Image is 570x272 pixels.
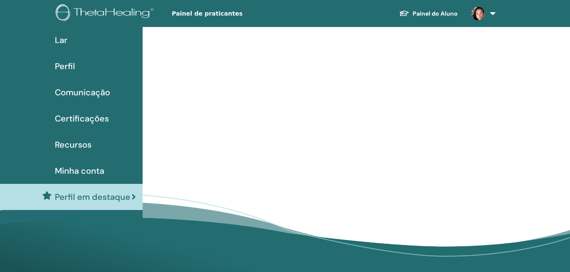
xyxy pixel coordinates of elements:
span: Perfil [55,60,75,73]
span: Recursos [55,138,92,151]
img: default.jpg [471,7,485,20]
span: Lar [55,34,68,46]
span: Minha conta [55,164,104,177]
img: logo.png [56,4,157,23]
span: Perfil em destaque [55,191,130,203]
span: Comunicação [55,86,110,99]
img: graduation-cap-white.svg [399,10,409,17]
span: Certificações [55,112,109,125]
span: Painel de praticantes [172,9,298,18]
a: Painel do Aluno [392,6,465,22]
